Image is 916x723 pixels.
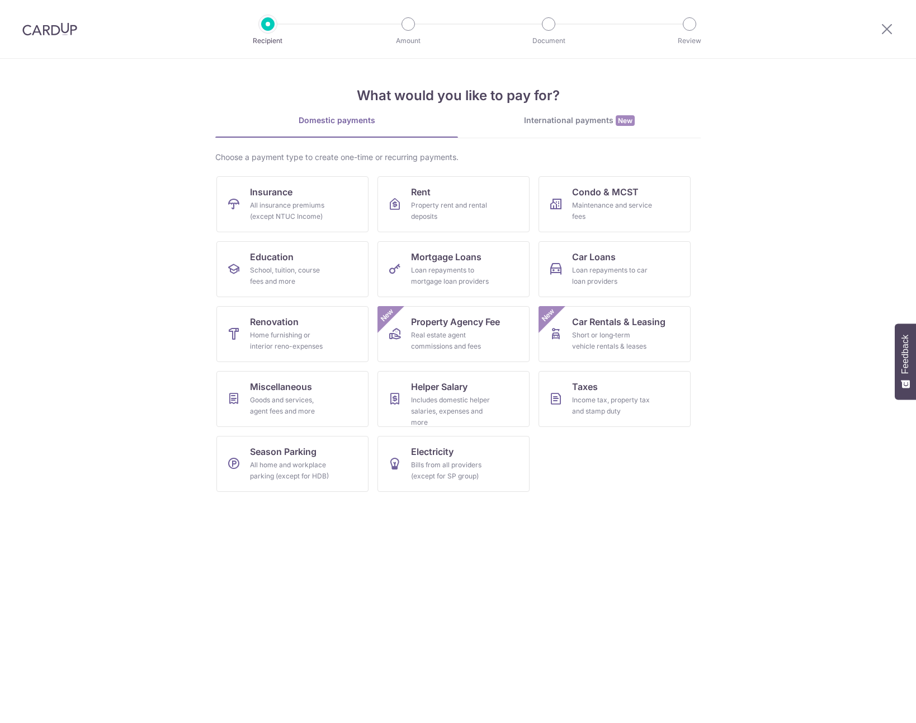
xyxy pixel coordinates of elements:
p: Review [648,35,731,46]
button: Feedback - Show survey [895,323,916,400]
div: School, tuition, course fees and more [250,265,330,287]
a: Season ParkingAll home and workplace parking (except for HDB) [216,436,369,492]
span: New [539,306,558,325]
div: Goods and services, agent fees and more [250,395,330,417]
a: RenovationHome furnishing or interior reno-expenses [216,306,369,362]
p: Recipient [226,35,309,46]
span: Condo & MCST [572,185,639,199]
div: Property rent and rental deposits [411,200,492,222]
a: Helper SalaryIncludes domestic helper salaries, expenses and more [377,371,530,427]
a: InsuranceAll insurance premiums (except NTUC Income) [216,176,369,232]
div: All home and workplace parking (except for HDB) [250,459,330,482]
span: Taxes [572,380,598,393]
a: Property Agency FeeReal estate agent commissions and feesNew [377,306,530,362]
a: EducationSchool, tuition, course fees and more [216,241,369,297]
span: Feedback [900,335,910,374]
div: Home furnishing or interior reno-expenses [250,330,330,352]
span: Car Loans [572,250,616,264]
div: Loan repayments to car loan providers [572,265,653,287]
div: Loan repayments to mortgage loan providers [411,265,492,287]
div: Real estate agent commissions and fees [411,330,492,352]
a: TaxesIncome tax, property tax and stamp duty [539,371,691,427]
a: Condo & MCSTMaintenance and service fees [539,176,691,232]
span: New [616,115,635,126]
div: Choose a payment type to create one-time or recurring payments. [215,152,701,163]
div: All insurance premiums (except NTUC Income) [250,200,330,222]
a: MiscellaneousGoods and services, agent fees and more [216,371,369,427]
span: Education [250,250,294,264]
span: New [378,306,396,325]
a: Car LoansLoan repayments to car loan providers [539,241,691,297]
div: Domestic payments [215,115,458,126]
p: Document [507,35,590,46]
span: Miscellaneous [250,380,312,393]
div: Includes domestic helper salaries, expenses and more [411,395,492,428]
div: Short or long‑term vehicle rentals & leases [572,330,653,352]
span: Helper Salary [411,380,468,393]
p: Amount [367,35,450,46]
span: Car Rentals & Leasing [572,315,665,328]
span: Electricity [411,445,454,458]
img: CardUp [22,22,77,36]
span: Insurance [250,185,292,199]
div: Bills from all providers (except for SP group) [411,459,492,482]
span: Rent [411,185,431,199]
span: Renovation [250,315,299,328]
span: Property Agency Fee [411,315,500,328]
a: ElectricityBills from all providers (except for SP group) [377,436,530,492]
div: Maintenance and service fees [572,200,653,222]
span: Mortgage Loans [411,250,481,264]
h4: What would you like to pay for? [215,86,701,106]
a: Mortgage LoansLoan repayments to mortgage loan providers [377,241,530,297]
div: Income tax, property tax and stamp duty [572,395,653,417]
span: Season Parking [250,445,317,458]
a: RentProperty rent and rental deposits [377,176,530,232]
a: Car Rentals & LeasingShort or long‑term vehicle rentals & leasesNew [539,306,691,362]
div: International payments [458,115,701,126]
